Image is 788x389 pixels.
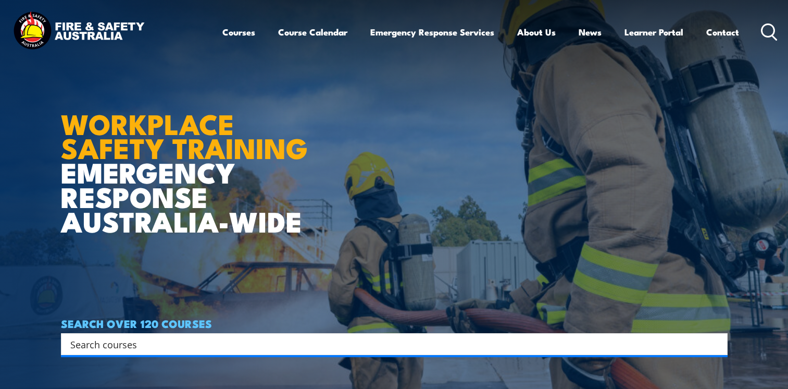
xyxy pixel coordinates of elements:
button: Search magnifier button [709,337,724,351]
a: Contact [706,18,739,46]
a: Emergency Response Services [370,18,494,46]
a: About Us [517,18,556,46]
form: Search form [72,337,707,351]
a: Learner Portal [624,18,683,46]
strong: WORKPLACE SAFETY TRAINING [61,101,308,169]
a: Course Calendar [278,18,347,46]
h4: SEARCH OVER 120 COURSES [61,318,728,329]
a: News [579,18,602,46]
input: Search input [70,336,705,352]
h1: EMERGENCY RESPONSE AUSTRALIA-WIDE [61,85,316,233]
a: Courses [222,18,255,46]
